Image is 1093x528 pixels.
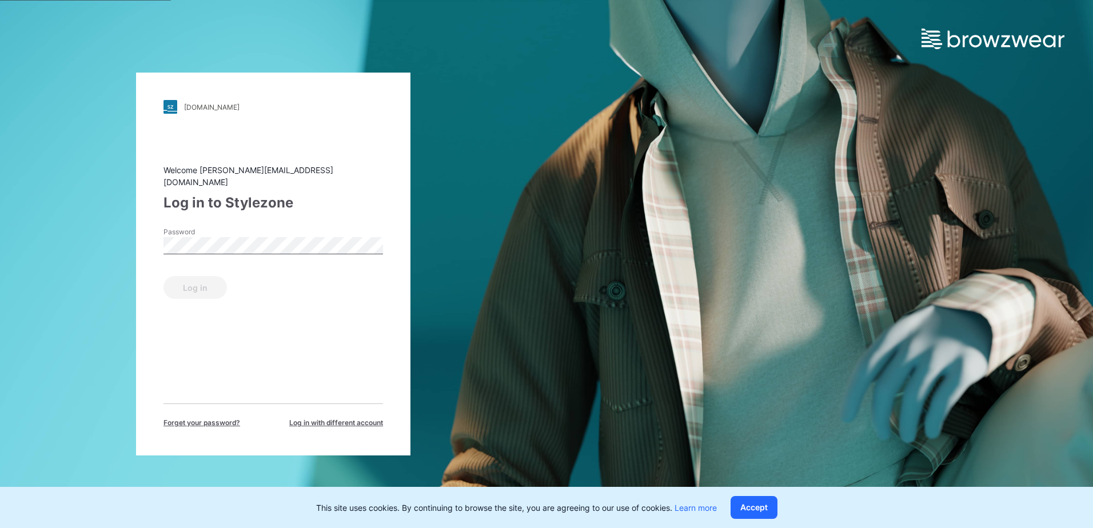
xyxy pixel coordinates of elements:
label: Password [163,227,244,237]
a: Learn more [675,503,717,513]
span: Forget your password? [163,418,240,428]
div: Log in to Stylezone [163,193,383,213]
button: Accept [731,496,777,519]
img: browzwear-logo.e42bd6dac1945053ebaf764b6aa21510.svg [922,29,1064,49]
img: stylezone-logo.562084cfcfab977791bfbf7441f1a819.svg [163,100,177,114]
div: Welcome [PERSON_NAME][EMAIL_ADDRESS][DOMAIN_NAME] [163,164,383,188]
div: [DOMAIN_NAME] [184,103,240,111]
p: This site uses cookies. By continuing to browse the site, you are agreeing to our use of cookies. [316,502,717,514]
a: [DOMAIN_NAME] [163,100,383,114]
span: Log in with different account [289,418,383,428]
